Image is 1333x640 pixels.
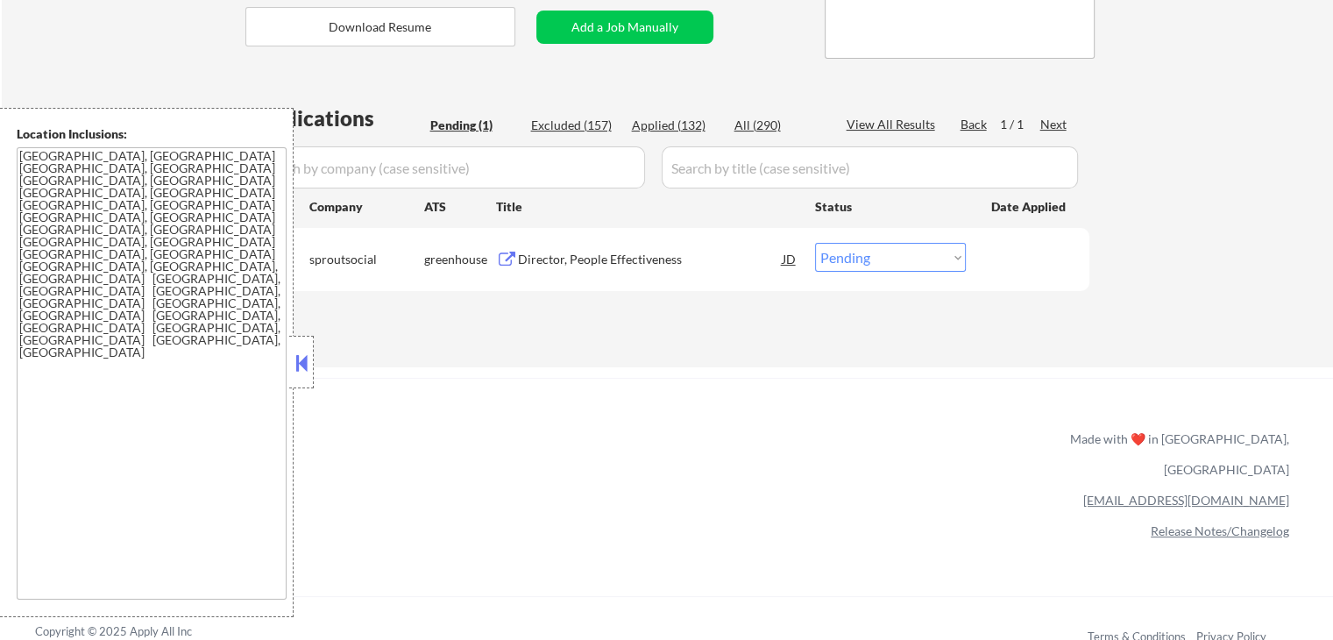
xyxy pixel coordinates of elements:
div: ATS [424,198,496,216]
div: All (290) [734,117,822,134]
div: Next [1040,116,1068,133]
a: [EMAIL_ADDRESS][DOMAIN_NAME] [1083,493,1289,508]
div: sproutsocial [309,251,424,268]
div: greenhouse [424,251,496,268]
a: Refer & earn free applications 👯‍♀️ [35,448,704,466]
div: View All Results [847,116,940,133]
div: Applied (132) [632,117,720,134]
div: Director, People Effectiveness [518,251,783,268]
div: Status [815,190,966,222]
input: Search by company (case sensitive) [251,146,645,188]
div: Applications [251,108,424,129]
input: Search by title (case sensitive) [662,146,1078,188]
div: Location Inclusions: [17,125,287,143]
a: Release Notes/Changelog [1151,523,1289,538]
div: 1 / 1 [1000,116,1040,133]
div: Company [309,198,424,216]
div: Title [496,198,798,216]
div: Pending (1) [430,117,518,134]
div: Excluded (157) [531,117,619,134]
button: Add a Job Manually [536,11,713,44]
div: Made with ❤️ in [GEOGRAPHIC_DATA], [GEOGRAPHIC_DATA] [1063,423,1289,485]
button: Download Resume [245,7,515,46]
div: Date Applied [991,198,1068,216]
div: Back [961,116,989,133]
div: JD [781,243,798,274]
